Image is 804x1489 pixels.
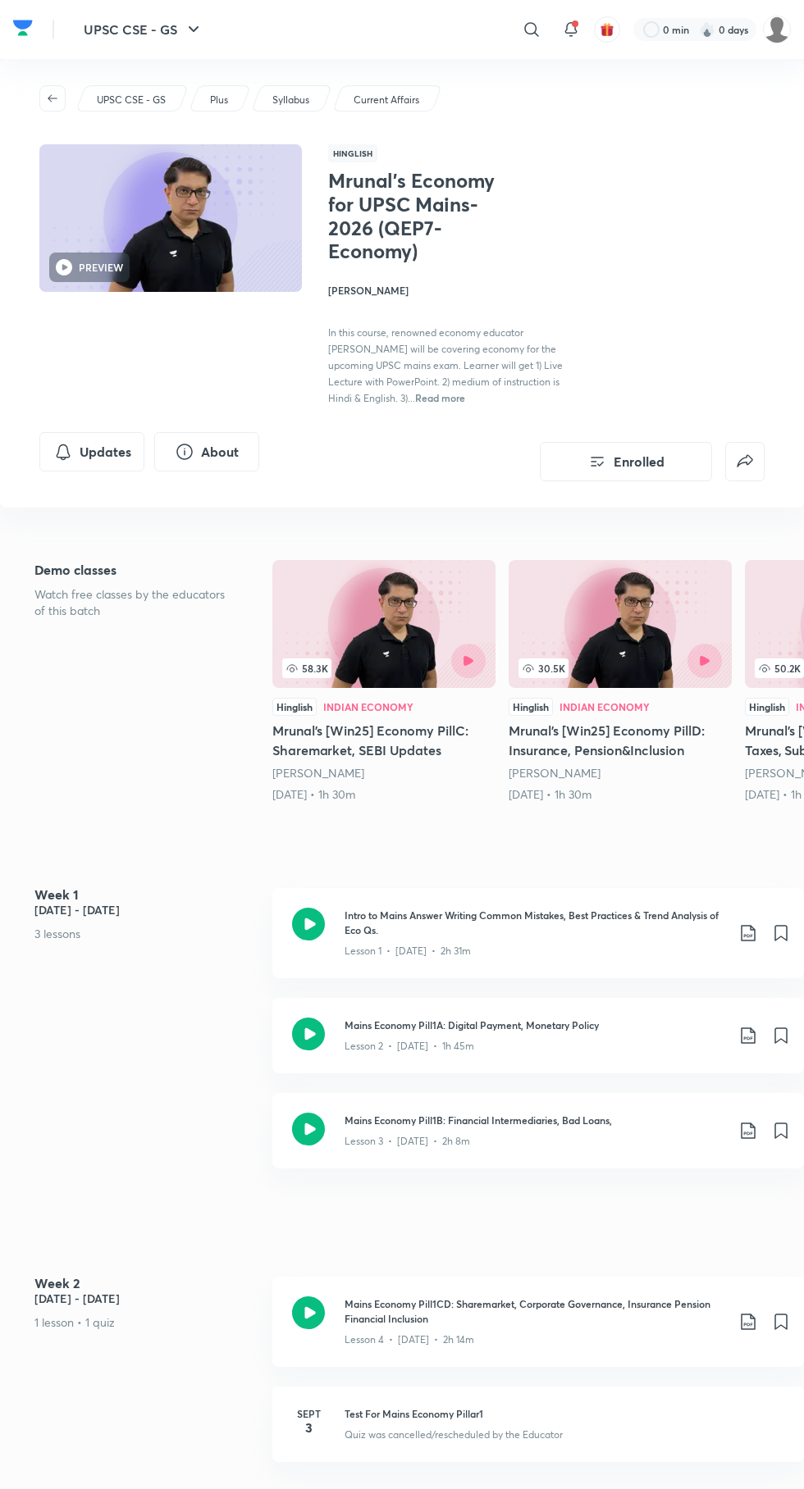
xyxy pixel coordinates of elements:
[345,1018,725,1032] h3: Mains Economy Pill1A: Digital Payment, Monetary Policy
[272,765,364,781] a: [PERSON_NAME]
[34,560,226,580] h5: Demo classes
[509,560,732,803] a: Mrunal’s [Win25] Economy PillD: Insurance, Pension&Inclusion
[509,786,732,803] div: 18th Mar • 1h 30m
[292,1421,325,1434] h4: 3
[270,93,313,107] a: Syllabus
[292,1406,325,1421] h6: Sept
[272,93,309,107] p: Syllabus
[509,698,553,716] div: Hinglish
[37,143,304,294] img: Thumbnail
[272,888,804,998] a: Intro to Mains Answer Writing Common Mistakes, Best Practices & Trend Analysis of Eco Qs.Lesson 1...
[345,1296,725,1326] h3: Mains Economy Pill1CD: Sharemarket, Corporate Governance, Insurance Pension Financial Inclusion
[272,698,317,716] div: Hinglish
[272,998,804,1093] a: Mains Economy Pill1A: Digital Payment, Monetary PolicyLesson 2 • [DATE] • 1h 45m
[345,1039,474,1054] p: Lesson 2 • [DATE] • 1h 45m
[328,326,563,404] span: In this course, renowned economy educator [PERSON_NAME] will be covering economy for the upcoming...
[272,560,496,803] a: Mrunal’s [Win25] Economy PillC: Sharemarket, SEBI Updates
[328,169,503,263] h1: Mrunal’s Economy for UPSC Mains-2026 (QEP7-Economy)
[272,1093,804,1188] a: Mains Economy Pill1B: Financial Intermediaries, Bad Loans,Lesson 3 • [DATE] • 2h 8m
[763,16,791,43] img: Ritesh Tiwari
[323,702,413,712] div: Indian Economy
[345,1406,784,1421] h3: Test For Mains Economy Pillar1
[594,16,620,43] button: avatar
[345,1428,563,1442] p: Quiz was cancelled/rescheduled by the Educator
[97,93,166,107] p: UPSC CSE - GS
[208,93,231,107] a: Plus
[94,93,169,107] a: UPSC CSE - GS
[351,93,423,107] a: Current Affairs
[79,260,123,275] h6: PREVIEW
[34,901,260,918] h5: [DATE] - [DATE]
[34,1314,260,1331] p: 1 lesson • 1 quiz
[354,93,419,107] p: Current Affairs
[272,1277,804,1387] a: Mains Economy Pill1CD: Sharemarket, Corporate Governance, Insurance Pension Financial InclusionLe...
[272,765,496,781] div: Mrunal Patel
[34,888,260,901] h4: Week 1
[509,721,732,760] h5: Mrunal’s [Win25] Economy PillD: Insurance, Pension&Inclusion
[755,658,804,678] span: 50.2K
[34,1290,260,1307] h5: [DATE] - [DATE]
[415,391,465,404] span: Read more
[745,698,789,716] div: Hinglish
[13,16,33,44] a: Company Logo
[345,1134,470,1149] p: Lesson 3 • [DATE] • 2h 8m
[154,432,259,471] button: About
[725,442,765,481] button: false
[272,721,496,760] h5: Mrunal’s [Win25] Economy PillC: Sharemarket, SEBI Updates
[272,560,496,803] a: 58.3KHinglishIndian EconomyMrunal’s [Win25] Economy PillC: Sharemarket, SEBI Updates[PERSON_NAME]...
[328,283,568,298] h4: [PERSON_NAME]
[518,658,569,678] span: 30.5K
[282,658,331,678] span: 58.3K
[34,586,226,619] p: Watch free classes by the educators of this batch
[74,13,213,46] button: UPSC CSE - GS
[345,944,471,959] p: Lesson 1 • [DATE] • 2h 31m
[509,765,601,781] a: [PERSON_NAME]
[345,908,725,937] h3: Intro to Mains Answer Writing Common Mistakes, Best Practices & Trend Analysis of Eco Qs.
[509,765,732,781] div: Mrunal Patel
[560,702,650,712] div: Indian Economy
[13,16,33,40] img: Company Logo
[328,144,377,162] span: Hinglish
[509,560,732,803] a: 30.5KHinglishIndian EconomyMrunal’s [Win25] Economy PillD: Insurance, Pension&Inclusion[PERSON_NA...
[210,93,228,107] p: Plus
[345,1113,725,1127] h3: Mains Economy Pill1B: Financial Intermediaries, Bad Loans,
[272,1387,804,1482] a: Sept3Test For Mains Economy Pillar1Quiz was cancelled/rescheduled by the Educator
[272,786,496,803] div: 11th Mar • 1h 30m
[39,432,144,471] button: Updates
[345,1332,474,1347] p: Lesson 4 • [DATE] • 2h 14m
[600,22,614,37] img: avatar
[34,1277,260,1290] h4: Week 2
[540,442,712,481] button: Enrolled
[34,925,260,942] p: 3 lessons
[699,21,715,38] img: streak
